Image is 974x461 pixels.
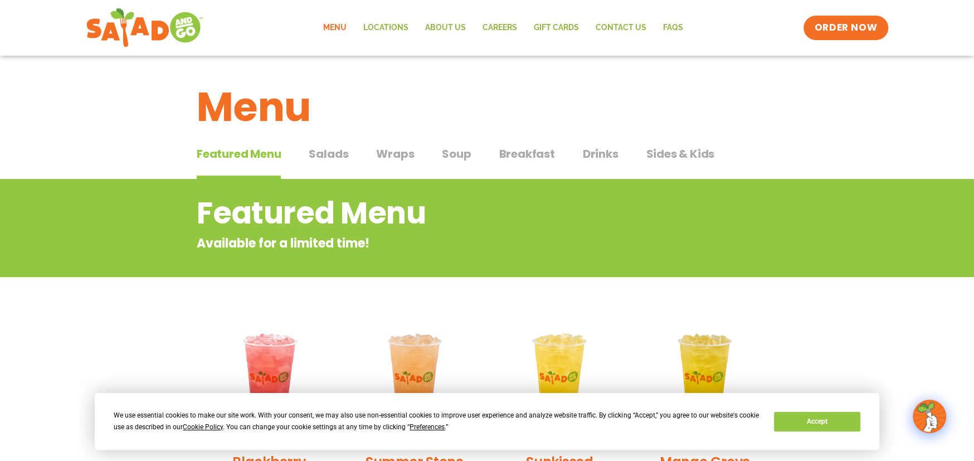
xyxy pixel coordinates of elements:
[197,77,777,137] h1: Menu
[197,234,688,253] p: Available for a limited time!
[525,15,587,41] a: GIFT CARDS
[417,15,474,41] a: About Us
[95,393,879,450] div: Cookie Consent Prompt
[914,401,945,432] img: wpChatIcon
[495,315,624,444] img: Product photo for Sunkissed Yuzu Lemonade
[583,145,619,162] span: Drinks
[183,423,223,431] span: Cookie Policy
[587,15,655,41] a: Contact Us
[197,142,777,179] div: Tabbed content
[655,15,691,41] a: FAQs
[315,15,691,41] nav: Menu
[197,191,688,236] h2: Featured Menu
[114,410,761,433] div: We use essential cookies to make our site work. With your consent, we may also use non-essential ...
[309,145,348,162] span: Salads
[641,315,770,444] img: Product photo for Mango Grove Lemonade
[815,21,877,35] span: ORDER NOW
[803,16,888,40] a: ORDER NOW
[86,6,203,50] img: new-SAG-logo-768×292
[474,15,525,41] a: Careers
[442,145,471,162] span: Soup
[646,145,714,162] span: Sides & Kids
[315,15,355,41] a: Menu
[410,423,445,431] span: Preferences
[499,145,554,162] span: Breakfast
[774,412,860,431] button: Accept
[350,315,479,444] img: Product photo for Summer Stone Fruit Lemonade
[205,315,334,444] img: Product photo for Blackberry Bramble Lemonade
[197,145,281,162] span: Featured Menu
[376,145,414,162] span: Wraps
[355,15,417,41] a: Locations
